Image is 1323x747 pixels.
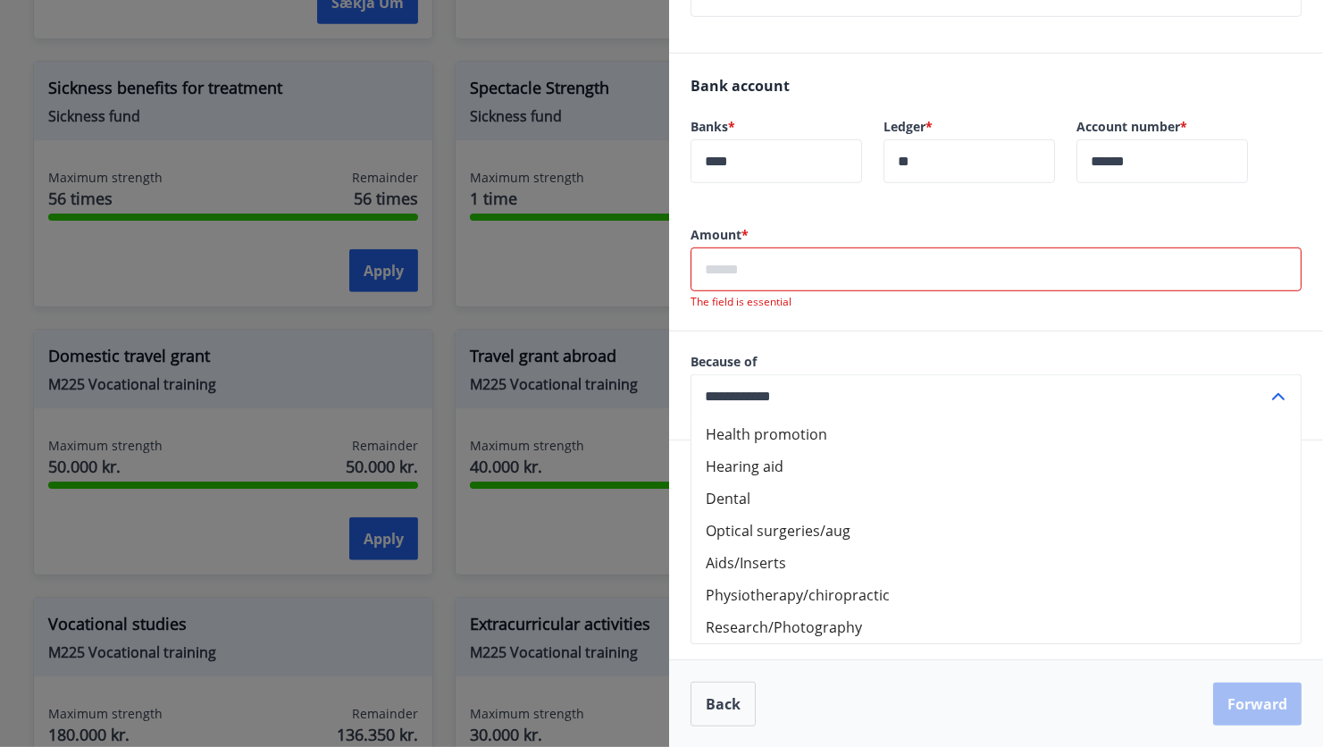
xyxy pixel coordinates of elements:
[691,226,1302,244] label: Amount
[691,483,1301,515] li: Dental
[691,579,1301,611] li: Physiotherapy/chiropractic
[691,295,1302,309] p: The field is essential
[691,682,756,726] button: Back
[691,450,1301,483] li: Hearing aid
[691,418,1301,450] li: Health promotion
[691,547,1301,579] li: Aids/Inserts
[1076,118,1248,136] label: Account number
[691,248,1302,291] div: Upphæð
[706,694,741,714] font: Back
[691,76,790,96] span: Bank account
[691,118,862,136] label: Banks
[691,515,1301,547] li: Optical surgeries/aug
[691,611,1301,643] li: Research/Photography
[691,353,1302,371] label: Because of
[883,118,1055,136] label: Ledger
